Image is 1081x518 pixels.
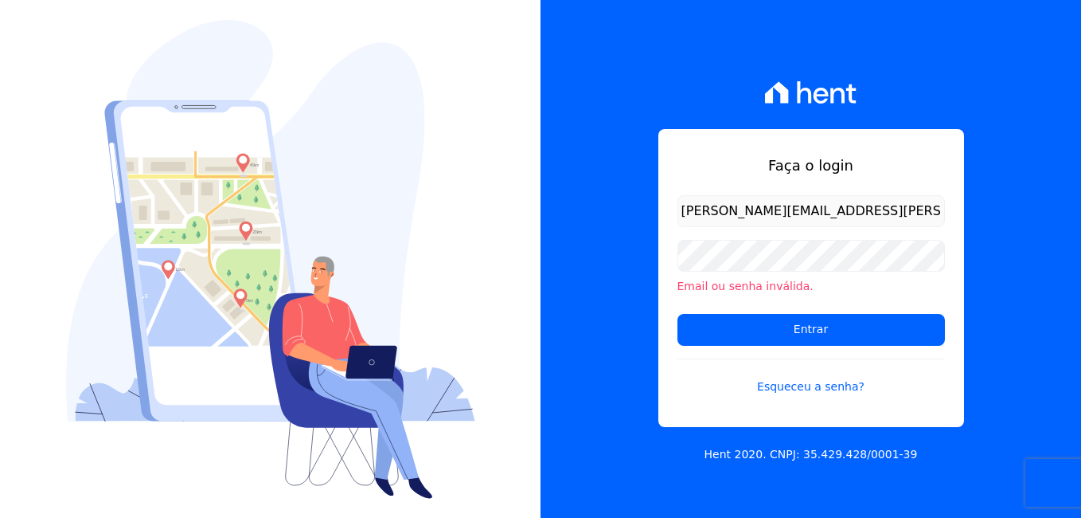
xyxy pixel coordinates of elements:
[677,359,945,395] a: Esqueceu a senha?
[677,314,945,346] input: Entrar
[66,20,475,499] img: Login
[704,446,918,463] p: Hent 2020. CNPJ: 35.429.428/0001-39
[677,278,945,295] li: Email ou senha inválida.
[677,155,945,176] h1: Faça o login
[677,195,945,227] input: Email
